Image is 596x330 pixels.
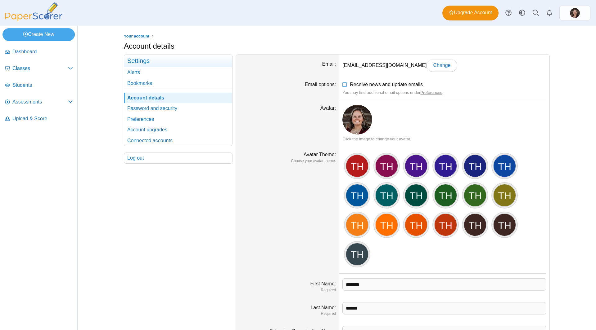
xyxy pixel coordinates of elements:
a: Preferences [420,90,442,95]
div: TH [493,213,516,236]
span: Your account [124,34,149,38]
a: Your account [122,33,151,40]
div: TH [404,154,428,178]
div: TH [345,154,369,178]
span: Tiffany Hansen [570,8,580,18]
div: TH [345,184,369,207]
div: TH [404,184,428,207]
div: TH [463,184,487,207]
img: ps.VgilASIvL3uAGPe5 [342,105,372,134]
span: Receive news and update emails [350,82,423,87]
div: TH [463,213,487,236]
a: Log out [124,153,232,163]
span: Students [12,82,73,89]
img: PaperScorer [2,2,65,21]
a: Alerts [124,67,232,78]
label: Last Name [310,305,336,310]
label: Avatar [320,105,336,111]
div: TH [375,154,398,178]
span: Upload & Score [12,115,73,122]
dd: [EMAIL_ADDRESS][DOMAIN_NAME] [339,55,549,76]
div: TH [375,184,398,207]
span: Change [433,63,450,68]
img: ps.VgilASIvL3uAGPe5 [570,8,580,18]
dfn: Required [239,311,336,316]
div: TH [434,154,457,178]
div: TH [493,184,516,207]
div: TH [493,154,516,178]
a: Upgrade Account [442,6,499,20]
label: Avatar Theme [304,152,336,157]
a: Change [427,59,457,72]
div: You may find additional email options under . [342,90,546,95]
a: PaperScorer [2,17,65,22]
a: Classes [2,61,75,76]
div: TH [345,213,369,236]
a: Upload & Score [2,112,75,126]
a: Students [2,78,75,93]
a: Preferences [124,114,232,125]
label: Email options [305,82,336,87]
div: TH [463,154,487,178]
label: First Name [310,281,336,286]
a: Assessments [2,95,75,110]
a: Connected accounts [124,135,232,146]
a: Bookmarks [124,78,232,89]
dfn: Required [239,288,336,293]
a: Alerts [543,6,556,20]
a: Account upgrades [124,125,232,135]
div: TH [434,184,457,207]
span: Assessments [12,99,68,105]
div: TH [345,243,369,266]
a: Dashboard [2,45,75,59]
a: Account details [124,93,232,103]
dfn: Choose your avatar theme. [239,158,336,164]
h3: Settings [124,55,232,67]
span: Upgrade Account [449,9,492,16]
a: ps.VgilASIvL3uAGPe5 [559,6,590,20]
a: Password and security [124,103,232,114]
label: Email [322,61,336,67]
span: Dashboard [12,48,73,55]
div: TH [375,213,398,236]
h1: Account details [124,41,174,51]
a: Create New [2,28,75,41]
span: Classes [12,65,68,72]
div: TH [404,213,428,236]
div: TH [434,213,457,236]
div: Click the image to change your avatar. [342,136,546,142]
